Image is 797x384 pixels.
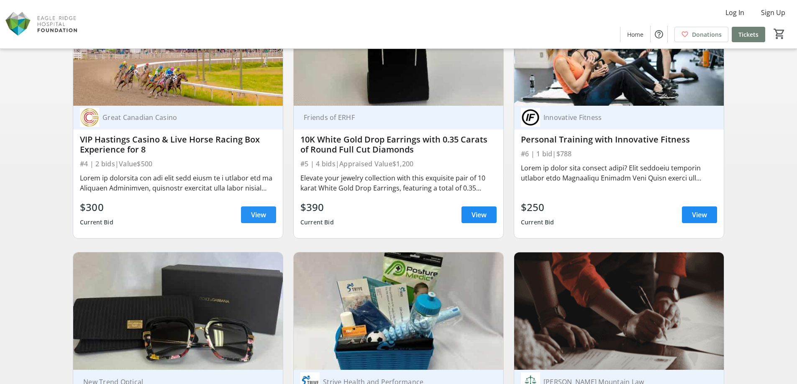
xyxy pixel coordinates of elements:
img: Innovative Fitness [521,108,540,127]
button: Cart [772,26,787,41]
span: View [472,210,487,220]
button: Help [651,26,667,43]
div: VIP Hastings Casino & Live Horse Racing Box Experience for 8 [80,135,276,155]
span: View [251,210,266,220]
button: Log In [719,6,751,19]
img: Dolce & Gabbana Designer Sunglasses [73,252,283,370]
a: Donations [674,27,728,42]
img: Great Canadian Casino [80,108,99,127]
span: Donations [692,30,722,39]
div: #5 | 4 bids | Appraised Value $1,200 [300,158,497,170]
button: Sign Up [754,6,792,19]
span: Home [627,30,643,39]
div: Lorem ip dolor sita consect adipi? Elit seddoeiu temporin utlabor etdo Magnaaliqu Enimadm Veni Qu... [521,163,717,183]
div: Innovative Fitness [540,113,707,122]
div: #4 | 2 bids | Value $500 [80,158,276,170]
a: View [682,206,717,223]
div: Current Bid [521,215,554,230]
div: $250 [521,200,554,215]
div: Current Bid [80,215,113,230]
a: View [461,206,497,223]
a: Tickets [732,27,765,42]
a: Home [620,27,650,42]
div: #6 | 1 bid | $788 [521,148,717,160]
div: Lorem ip dolorsita con adi elit sedd eiusm te i utlabor etd ma Aliquaen Adminimven, quisnostr exe... [80,173,276,193]
div: $300 [80,200,113,215]
img: Strive Health Basket (includes Registered Massage) [294,252,503,370]
a: View [241,206,276,223]
div: Great Canadian Casino [99,113,266,122]
div: Current Bid [300,215,334,230]
span: Sign Up [761,8,785,18]
span: Tickets [738,30,759,39]
span: Log In [725,8,744,18]
div: Friends of ERHF [300,113,487,122]
img: Burke Mountain Law: $200 Toward Services [514,252,724,370]
img: Eagle Ridge Hospital Foundation's Logo [5,3,79,45]
span: View [692,210,707,220]
div: Elevate your jewelry collection with this exquisite pair of 10 karat White Gold Drop Earrings, fe... [300,173,497,193]
div: 10K White Gold Drop Earrings with 0.35 Carats of Round Full Cut Diamonds [300,135,497,155]
div: $390 [300,200,334,215]
div: Personal Training with Innovative Fitness [521,135,717,145]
